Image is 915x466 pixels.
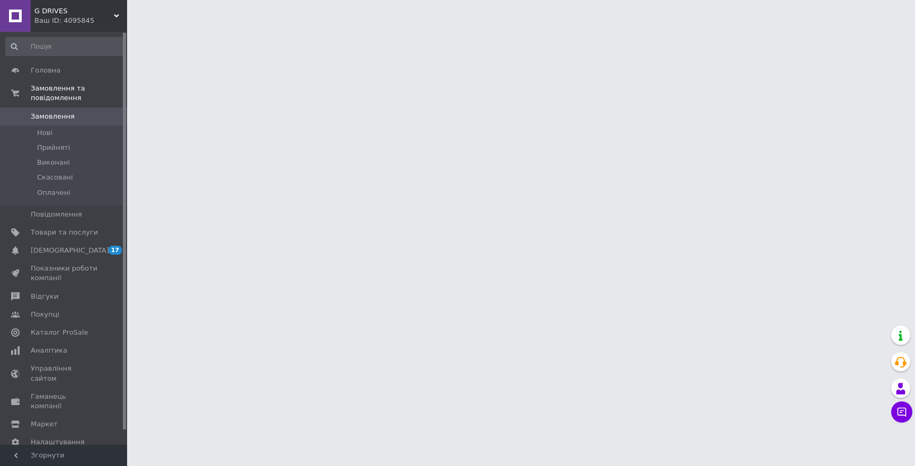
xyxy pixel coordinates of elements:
span: Прийняті [37,143,70,153]
span: Повідомлення [31,210,82,219]
button: Чат з покупцем [891,401,912,423]
span: Замовлення [31,112,75,121]
span: Показники роботи компанії [31,264,98,283]
span: G DRIVES [34,6,114,16]
span: Маркет [31,419,58,429]
span: Нові [37,128,52,138]
span: Аналітика [31,346,67,355]
div: Ваш ID: 4095845 [34,16,127,25]
span: Гаманець компанії [31,392,98,411]
span: Покупці [31,310,59,319]
input: Пошук [5,37,125,56]
span: Відгуки [31,292,58,301]
span: Оплачені [37,188,70,198]
span: Скасовані [37,173,73,182]
span: Налаштування [31,437,85,447]
span: [DEMOGRAPHIC_DATA] [31,246,109,255]
span: Товари та послуги [31,228,98,237]
span: Каталог ProSale [31,328,88,337]
span: Замовлення та повідомлення [31,84,127,103]
span: Головна [31,66,60,75]
span: 17 [109,246,122,255]
span: Управління сайтом [31,364,98,383]
span: Виконані [37,158,70,167]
